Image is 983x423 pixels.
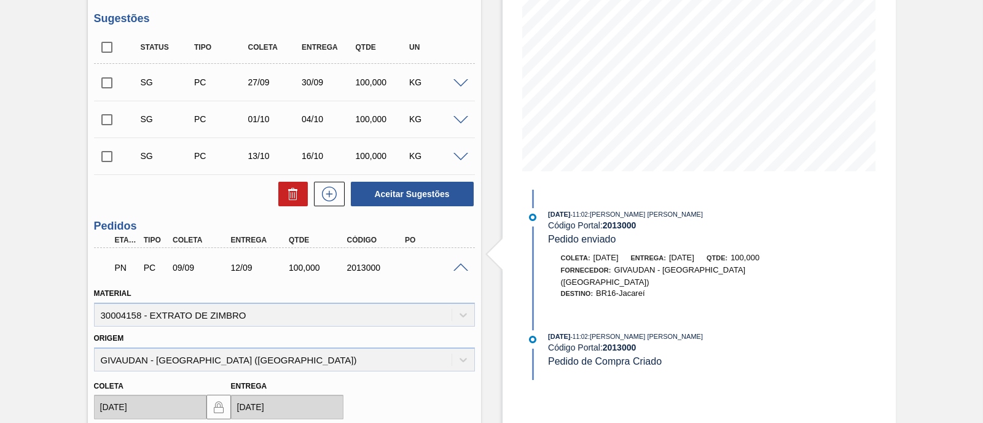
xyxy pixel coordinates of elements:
[406,114,465,124] div: KG
[191,43,250,52] div: Tipo
[548,333,570,340] span: [DATE]
[299,114,358,124] div: 04/10/2025
[603,343,636,352] strong: 2013000
[231,395,343,419] input: dd/mm/yyyy
[548,211,570,218] span: [DATE]
[603,220,636,230] strong: 2013000
[561,266,611,274] span: Fornecedor:
[351,182,474,206] button: Aceitar Sugestões
[529,214,536,221] img: atual
[669,253,694,262] span: [DATE]
[402,236,466,244] div: PO
[308,182,345,206] div: Nova sugestão
[138,151,197,161] div: Sugestão Criada
[228,236,292,244] div: Entrega
[406,77,465,87] div: KG
[631,254,666,262] span: Entrega:
[112,236,141,244] div: Etapa
[94,220,475,233] h3: Pedidos
[231,382,267,390] label: Entrega
[588,211,703,218] span: : [PERSON_NAME] [PERSON_NAME]
[588,333,703,340] span: : [PERSON_NAME] [PERSON_NAME]
[548,343,840,352] div: Código Portal:
[299,43,358,52] div: Entrega
[353,43,412,52] div: Qtde
[593,253,619,262] span: [DATE]
[548,356,662,367] span: Pedido de Compra Criado
[112,254,141,281] div: Pedido em Negociação
[548,234,616,244] span: Pedido enviado
[138,114,197,124] div: Sugestão Criada
[206,395,231,419] button: locked
[548,220,840,230] div: Código Portal:
[191,151,250,161] div: Pedido de Compra
[211,400,226,414] img: locked
[138,43,197,52] div: Status
[286,263,350,273] div: 100,000
[245,151,304,161] div: 13/10/2025
[353,77,412,87] div: 100,000
[406,43,465,52] div: UN
[344,236,408,244] div: Código
[286,236,350,244] div: Qtde
[115,263,138,273] p: PN
[571,333,588,340] span: - 11:02
[94,382,123,390] label: Coleta
[561,254,590,262] span: Coleta:
[707,254,727,262] span: Qtde:
[529,336,536,343] img: atual
[299,77,358,87] div: 30/09/2025
[138,77,197,87] div: Sugestão Criada
[94,12,475,25] h3: Sugestões
[94,395,206,419] input: dd/mm/yyyy
[561,290,593,297] span: Destino:
[345,180,475,208] div: Aceitar Sugestões
[353,151,412,161] div: 100,000
[406,151,465,161] div: KG
[245,77,304,87] div: 27/09/2025
[141,263,170,273] div: Pedido de Compra
[299,151,358,161] div: 16/10/2025
[245,43,304,52] div: Coleta
[170,263,233,273] div: 09/09/2025
[94,289,131,298] label: Material
[272,182,308,206] div: Excluir Sugestões
[571,211,588,218] span: - 11:02
[561,265,746,287] span: GIVAUDAN - [GEOGRAPHIC_DATA] ([GEOGRAPHIC_DATA])
[344,263,408,273] div: 2013000
[596,289,644,298] span: BR16-Jacareí
[94,334,124,343] label: Origem
[141,236,170,244] div: Tipo
[730,253,759,262] span: 100,000
[191,77,250,87] div: Pedido de Compra
[353,114,412,124] div: 100,000
[170,236,233,244] div: Coleta
[191,114,250,124] div: Pedido de Compra
[228,263,292,273] div: 12/09/2025
[245,114,304,124] div: 01/10/2025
